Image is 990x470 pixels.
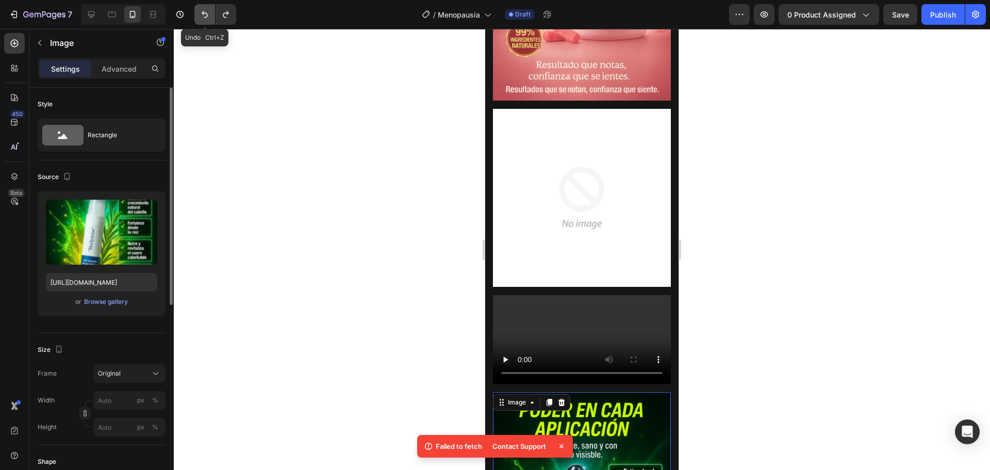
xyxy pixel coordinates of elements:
[955,419,980,444] div: Open Intercom Messenger
[149,394,161,407] button: px
[84,297,128,307] button: Browse gallery
[485,29,679,470] iframe: Design area
[93,418,166,436] input: px%
[436,441,482,451] p: Failed to fetch
[152,423,158,432] div: %
[194,4,236,25] div: Undo/Redo
[93,391,166,410] input: px%
[50,37,138,49] p: Image
[515,10,531,19] span: Draft
[38,343,65,357] div: Size
[135,394,147,407] button: %
[93,364,166,383] button: Original
[38,170,73,184] div: Source
[38,369,57,378] label: Frame
[137,423,144,432] div: px
[135,421,147,433] button: %
[88,123,151,147] div: Rectangle
[152,396,158,405] div: %
[51,63,80,74] p: Settings
[4,4,77,25] button: 7
[8,189,25,197] div: Beta
[102,63,137,74] p: Advanced
[433,9,436,20] span: /
[10,110,25,118] div: 450
[38,423,57,432] label: Height
[38,457,56,466] div: Shape
[486,439,552,453] div: Contact Support
[46,200,157,265] img: preview-image
[68,8,72,21] p: 7
[38,396,55,405] label: Width
[921,4,965,25] button: Publish
[930,9,956,20] div: Publish
[892,10,909,19] span: Save
[84,297,128,306] div: Browse gallery
[787,9,856,20] span: 0 product assigned
[38,100,53,109] div: Style
[779,4,879,25] button: 0 product assigned
[149,421,161,433] button: px
[46,273,157,291] input: https://example.com/image.jpg
[137,396,144,405] div: px
[883,4,917,25] button: Save
[98,369,121,378] span: Original
[75,296,81,308] span: or
[438,9,480,20] span: Menopausia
